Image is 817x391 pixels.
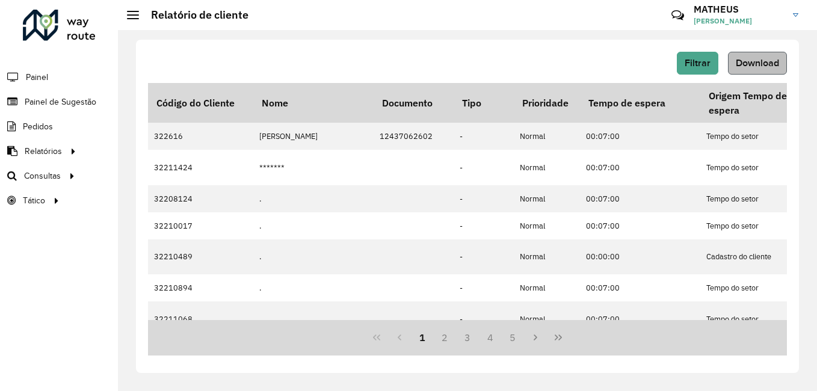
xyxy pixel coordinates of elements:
[514,123,580,150] td: Normal
[253,212,374,239] td: .
[514,239,580,274] td: Normal
[580,150,700,185] td: 00:07:00
[580,239,700,274] td: 00:00:00
[454,301,514,336] td: -
[694,4,784,15] h3: MATHEUS
[454,185,514,212] td: -
[456,326,479,349] button: 3
[514,185,580,212] td: Normal
[454,274,514,301] td: -
[23,194,45,207] span: Tático
[479,326,502,349] button: 4
[685,58,711,68] span: Filtrar
[580,274,700,301] td: 00:07:00
[411,326,434,349] button: 1
[433,326,456,349] button: 2
[454,123,514,150] td: -
[454,239,514,274] td: -
[580,123,700,150] td: 00:07:00
[23,120,53,133] span: Pedidos
[580,301,700,336] td: 00:07:00
[253,274,374,301] td: .
[24,170,61,182] span: Consultas
[374,123,454,150] td: 12437062602
[253,301,374,336] td: .
[148,123,253,150] td: 322616
[580,83,700,123] th: Tempo de espera
[253,123,374,150] td: [PERSON_NAME]
[253,83,374,123] th: Nome
[148,274,253,301] td: 32210894
[253,239,374,274] td: .
[148,239,253,274] td: 32210489
[148,301,253,336] td: 32211068
[454,212,514,239] td: -
[736,58,779,68] span: Download
[148,83,253,123] th: Código do Cliente
[148,150,253,185] td: 32211424
[454,83,514,123] th: Tipo
[25,145,62,158] span: Relatórios
[514,83,580,123] th: Prioridade
[26,71,48,84] span: Painel
[677,52,718,75] button: Filtrar
[728,52,787,75] button: Download
[665,2,691,28] a: Contato Rápido
[580,185,700,212] td: 00:07:00
[148,185,253,212] td: 32208124
[454,150,514,185] td: -
[139,8,248,22] h2: Relatório de cliente
[374,83,454,123] th: Documento
[514,274,580,301] td: Normal
[253,185,374,212] td: .
[514,212,580,239] td: Normal
[502,326,525,349] button: 5
[514,301,580,336] td: Normal
[524,326,547,349] button: Next Page
[580,212,700,239] td: 00:07:00
[547,326,570,349] button: Last Page
[694,16,784,26] span: [PERSON_NAME]
[514,150,580,185] td: Normal
[148,212,253,239] td: 32210017
[25,96,96,108] span: Painel de Sugestão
